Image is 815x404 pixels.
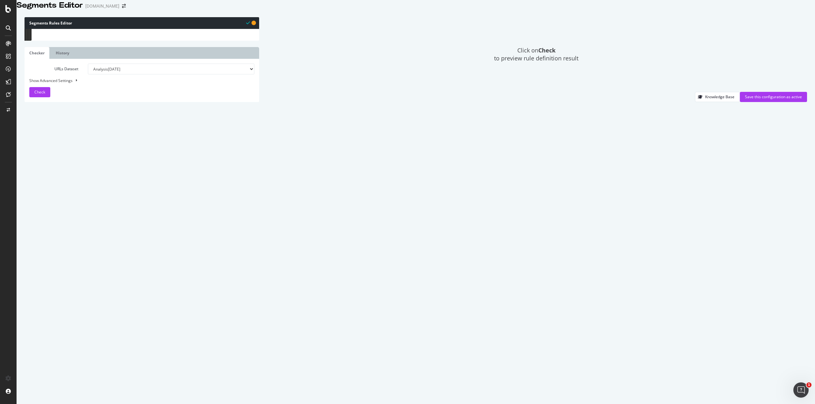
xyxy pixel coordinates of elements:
div: [DOMAIN_NAME] [85,3,119,9]
span: 1 [806,382,811,387]
div: Save this configuration as active [745,94,802,99]
div: Knowledge Base [705,94,734,99]
button: Check [29,87,50,97]
button: Knowledge Base [695,92,740,102]
div: arrow-right-arrow-left [122,4,126,8]
a: Knowledge Base [695,94,740,99]
span: You have unsaved modifications [252,20,256,26]
span: Check [34,89,45,95]
iframe: Intercom live chat [793,382,809,398]
span: Click on to preview rule definition result [494,46,578,63]
a: History [51,47,74,59]
span: Syntax is valid [246,20,250,26]
a: Checker [25,47,49,59]
label: URLs Dataset [25,64,83,74]
strong: Check [538,46,556,54]
div: Show Advanced Settings [25,78,250,84]
div: Segments Rules Editor [25,17,259,29]
button: Save this configuration as active [740,92,807,102]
